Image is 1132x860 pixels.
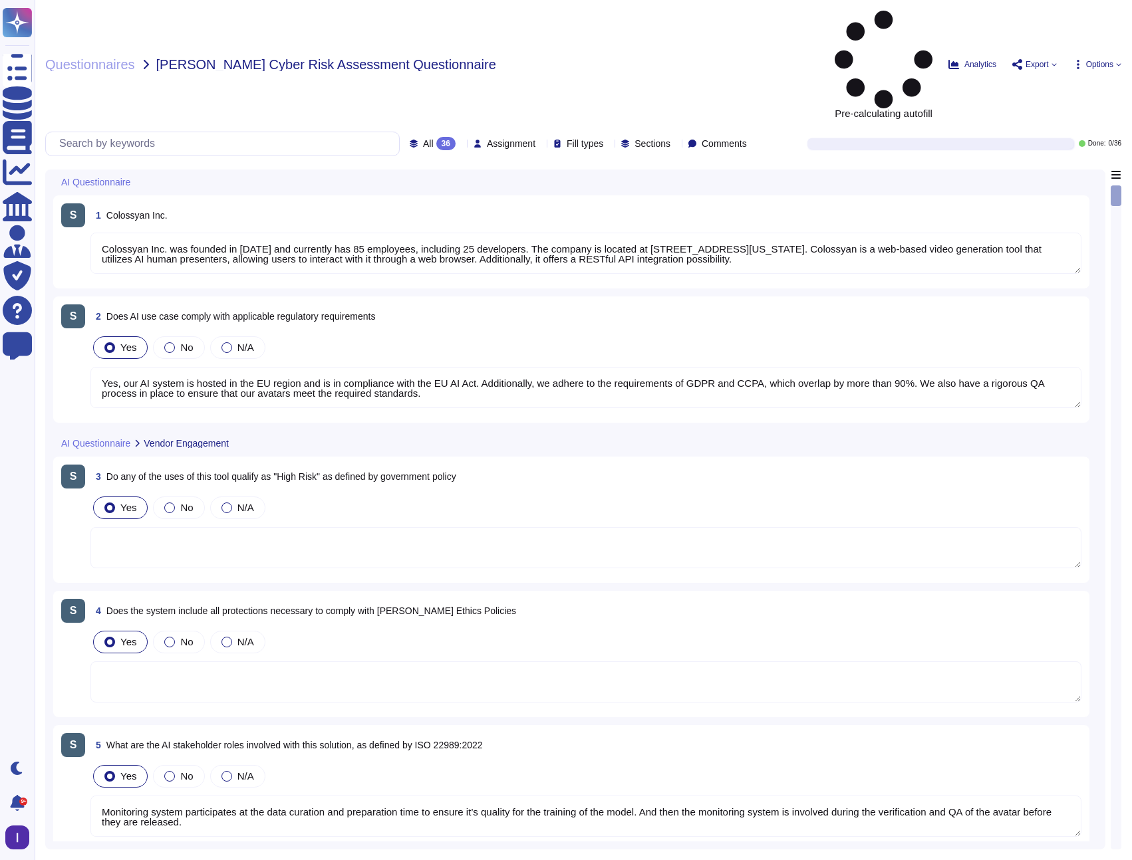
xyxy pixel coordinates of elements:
[835,11,932,118] span: Pre-calculating autofill
[106,740,483,750] span: What are the AI stakeholder roles involved with this solution, as defined by ISO 22989:2022
[5,825,29,849] img: user
[90,233,1081,274] textarea: Colossyan Inc. was founded in [DATE] and currently has 85 employees, including 25 developers. The...
[120,502,136,513] span: Yes
[237,770,254,782] span: N/A
[1086,60,1113,68] span: Options
[90,472,101,481] span: 3
[106,210,168,221] span: Colossyan Inc.
[156,58,496,71] span: [PERSON_NAME] Cyber Risk Assessment Questionnaire
[90,740,101,750] span: 5
[120,636,136,647] span: Yes
[180,342,193,353] span: No
[237,342,254,353] span: N/A
[635,139,670,148] span: Sections
[90,211,101,220] span: 1
[948,59,996,70] button: Analytics
[90,606,101,615] span: 4
[19,798,27,806] div: 9+
[436,137,456,150] div: 36
[61,177,130,187] span: AI Questionnaire
[106,605,516,616] span: Does the system include all protections necessary to comply with [PERSON_NAME] Ethics Policies
[106,311,376,322] span: Does AI use case comply with applicable regulatory requirements
[1088,140,1106,147] span: Done:
[237,636,254,647] span: N/A
[702,139,747,148] span: Comments
[61,465,85,488] div: S
[180,770,193,782] span: No
[61,439,130,448] span: AI Questionnaire
[423,139,434,148] span: All
[180,636,193,647] span: No
[567,139,603,148] span: Fill types
[90,367,1081,408] textarea: Yes, our AI system is hosted in the EU region and is in compliance with the EU AI Act. Additional...
[964,60,996,68] span: Analytics
[61,733,85,757] div: S
[120,342,136,353] span: Yes
[45,58,135,71] span: Questionnaires
[61,599,85,623] div: S
[106,471,456,482] span: Do any of the uses of this tool qualify as "High Risk" as defined by government policy
[61,304,85,328] div: S
[3,823,39,852] button: user
[120,770,136,782] span: Yes
[61,203,85,227] div: S
[237,502,254,513] span: N/A
[144,439,229,448] span: Vendor Engagement
[487,139,535,148] span: Assignment
[90,796,1081,837] textarea: Monitoring system participates at the data curation and preparation time to ensure it’s quality f...
[90,312,101,321] span: 2
[1026,60,1049,68] span: Export
[1109,140,1121,147] span: 0 / 36
[53,132,399,156] input: Search by keywords
[180,502,193,513] span: No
